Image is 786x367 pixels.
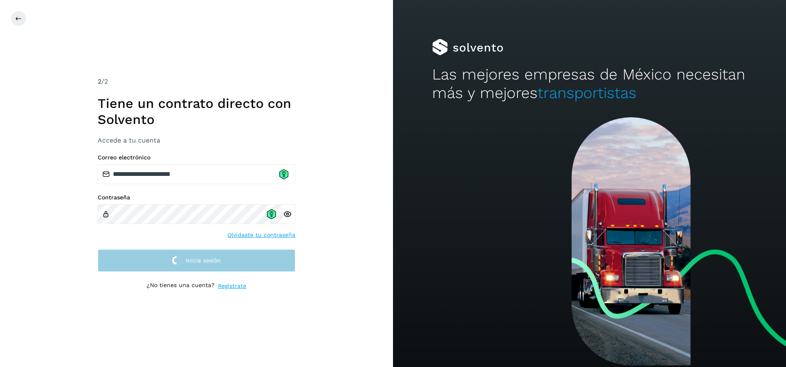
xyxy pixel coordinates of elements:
h2: Las mejores empresas de México necesitan más y mejores [432,65,746,102]
h1: Tiene un contrato directo con Solvento [98,96,295,127]
a: Olvidaste tu contraseña [227,231,295,239]
h3: Accede a tu cuenta [98,136,295,144]
div: /2 [98,77,295,86]
span: transportistas [538,84,636,102]
span: 2 [98,77,101,85]
p: ¿No tienes una cuenta? [147,282,215,290]
label: Correo electrónico [98,154,295,161]
a: Regístrate [218,282,246,290]
span: Inicia sesión [186,257,221,263]
button: Inicia sesión [98,249,295,272]
label: Contraseña [98,194,295,201]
